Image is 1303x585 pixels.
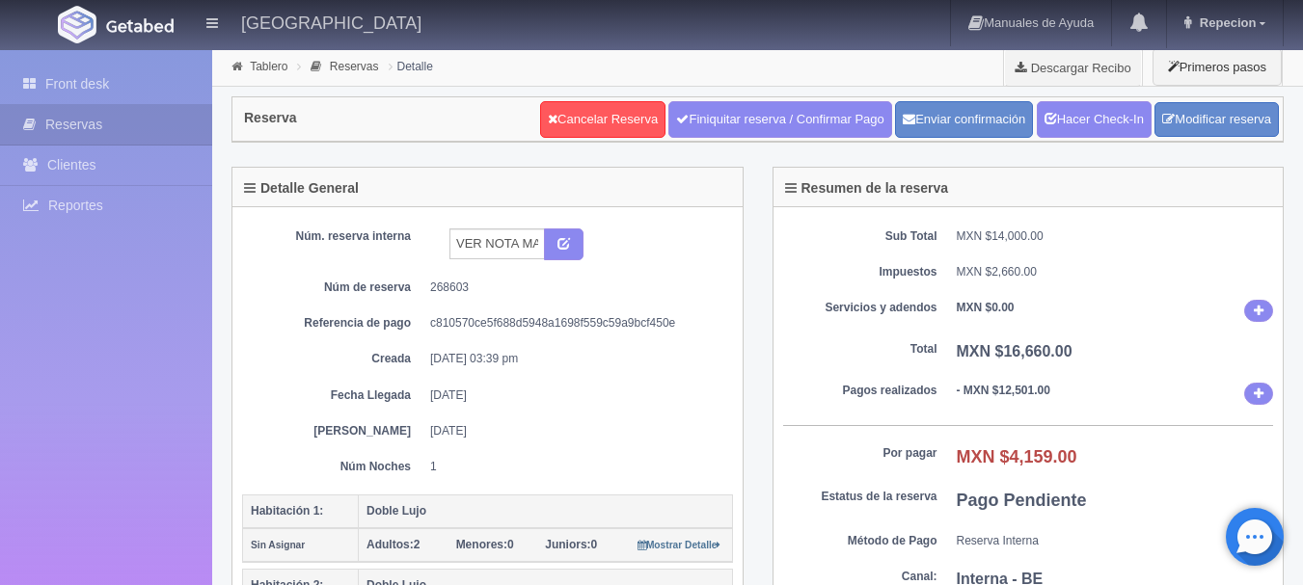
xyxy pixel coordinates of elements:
dd: [DATE] 03:39 pm [430,351,719,367]
dt: Núm de reserva [257,279,411,296]
a: Cancelar Reserva [540,101,665,138]
button: Enviar confirmación [895,101,1033,138]
dt: Servicios y adendos [783,300,937,316]
strong: Menores: [456,538,507,551]
dt: Impuestos [783,264,937,280]
small: Mostrar Detalle [638,540,721,550]
h4: Resumen de la reserva [785,181,949,196]
li: Detalle [384,57,438,75]
dd: c810570ce5f688d5948a1698f559c59a9bcf450e [430,315,719,332]
img: Getabed [106,18,174,33]
b: MXN $16,660.00 [957,343,1072,359]
dt: Total [783,341,937,358]
small: Sin Asignar [251,540,305,550]
strong: Juniors: [545,538,590,551]
strong: Adultos: [366,538,414,551]
dt: Referencia de pago [257,315,411,332]
h4: Reserva [244,111,297,125]
dd: 268603 [430,279,719,296]
dd: [DATE] [430,387,719,404]
b: MXN $4,159.00 [957,447,1077,466]
b: Pago Pendiente [957,491,1087,510]
dt: Creada [257,351,411,367]
a: Reservas [330,60,379,73]
dt: Núm Noches [257,459,411,475]
button: Primeros pasos [1153,48,1282,86]
span: Repecion [1195,15,1257,30]
a: Modificar reserva [1154,102,1279,138]
dt: Canal: [783,569,937,585]
th: Doble Lujo [359,494,733,528]
span: 0 [545,538,597,551]
dd: Reserva Interna [957,533,1274,549]
a: Descargar Recibo [1004,48,1142,87]
span: 0 [456,538,514,551]
dt: Estatus de la reserva [783,489,937,505]
b: MXN $0.00 [957,301,1015,314]
dt: Por pagar [783,445,937,462]
dt: Pagos realizados [783,383,937,399]
a: Hacer Check-In [1037,101,1152,138]
a: Mostrar Detalle [638,538,721,551]
dd: 1 [430,459,719,475]
dd: MXN $14,000.00 [957,228,1274,245]
b: - MXN $12,501.00 [957,384,1050,397]
dd: [DATE] [430,423,719,439]
img: Getabed [58,6,96,43]
dd: MXN $2,660.00 [957,264,1274,280]
a: Tablero [250,60,287,73]
dt: Método de Pago [783,533,937,549]
h4: Detalle General [244,181,359,196]
dt: [PERSON_NAME] [257,423,411,439]
dt: Fecha Llegada [257,387,411,404]
dt: Núm. reserva interna [257,228,411,245]
span: 2 [366,538,420,551]
dt: Sub Total [783,228,937,245]
h4: [GEOGRAPHIC_DATA] [241,10,421,34]
b: Habitación 1: [251,504,323,518]
a: Finiquitar reserva / Confirmar Pago [668,101,891,138]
